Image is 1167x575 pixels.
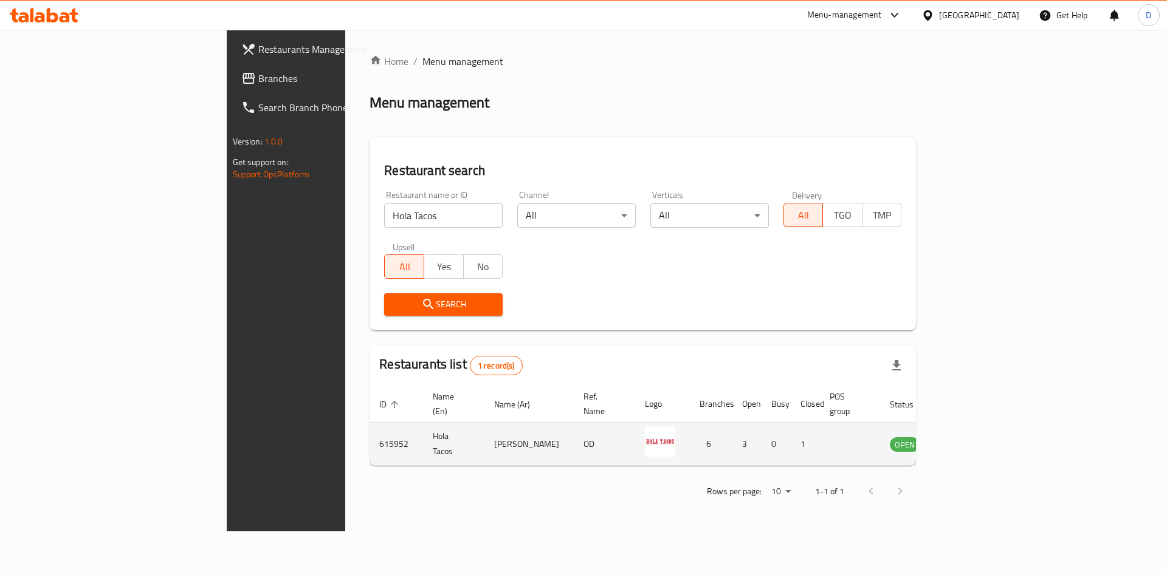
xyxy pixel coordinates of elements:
[690,423,732,466] td: 6
[815,484,844,499] p: 1-1 of 1
[762,386,791,423] th: Busy
[939,9,1019,22] div: [GEOGRAPHIC_DATA]
[429,258,459,276] span: Yes
[258,100,412,115] span: Search Branch Phone
[1146,9,1151,22] span: D
[422,54,503,69] span: Menu management
[791,386,820,423] th: Closed
[232,35,422,64] a: Restaurants Management
[867,206,897,224] span: TMP
[762,423,791,466] td: 0
[258,42,412,56] span: Restaurants Management
[792,191,822,199] label: Delivery
[583,389,621,418] span: Ref. Name
[494,397,546,412] span: Name (Ar)
[635,386,690,423] th: Logo
[890,397,929,412] span: Status
[890,438,920,452] span: OPEN
[828,206,858,224] span: TGO
[232,93,422,122] a: Search Branch Phone
[384,162,901,180] h2: Restaurant search
[258,71,412,86] span: Branches
[574,423,635,466] td: OD
[484,423,574,466] td: [PERSON_NAME]
[645,426,675,457] img: Hola Tacos
[469,258,498,276] span: No
[433,389,470,418] span: Name (En)
[463,254,503,279] button: No
[830,389,866,418] span: POS group
[807,8,882,22] div: Menu-management
[470,356,523,375] div: Total records count
[423,423,484,466] td: Hola Tacos
[379,355,522,375] h2: Restaurants list
[791,423,820,466] td: 1
[233,166,310,182] a: Support.OpsPlatform
[707,484,762,499] p: Rows per page:
[393,242,415,251] label: Upsell
[690,386,732,423] th: Branches
[650,203,769,228] div: All
[233,154,289,170] span: Get support on:
[384,254,424,279] button: All
[370,54,916,69] nav: breadcrumb
[264,134,283,149] span: 1.0.0
[732,386,762,423] th: Open
[882,351,911,380] div: Export file
[424,254,464,279] button: Yes
[370,93,489,112] h2: Menu management
[394,297,493,312] span: Search
[862,203,902,227] button: TMP
[232,64,422,93] a: Branches
[233,134,263,149] span: Version:
[766,483,796,501] div: Rows per page:
[783,203,824,227] button: All
[370,386,986,466] table: enhanced table
[789,206,819,224] span: All
[384,293,503,316] button: Search
[890,437,920,452] div: OPEN
[517,203,636,228] div: All
[470,360,522,372] span: 1 record(s)
[379,397,402,412] span: ID
[390,258,419,276] span: All
[822,203,862,227] button: TGO
[384,203,503,228] input: Search for restaurant name or ID..
[732,423,762,466] td: 3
